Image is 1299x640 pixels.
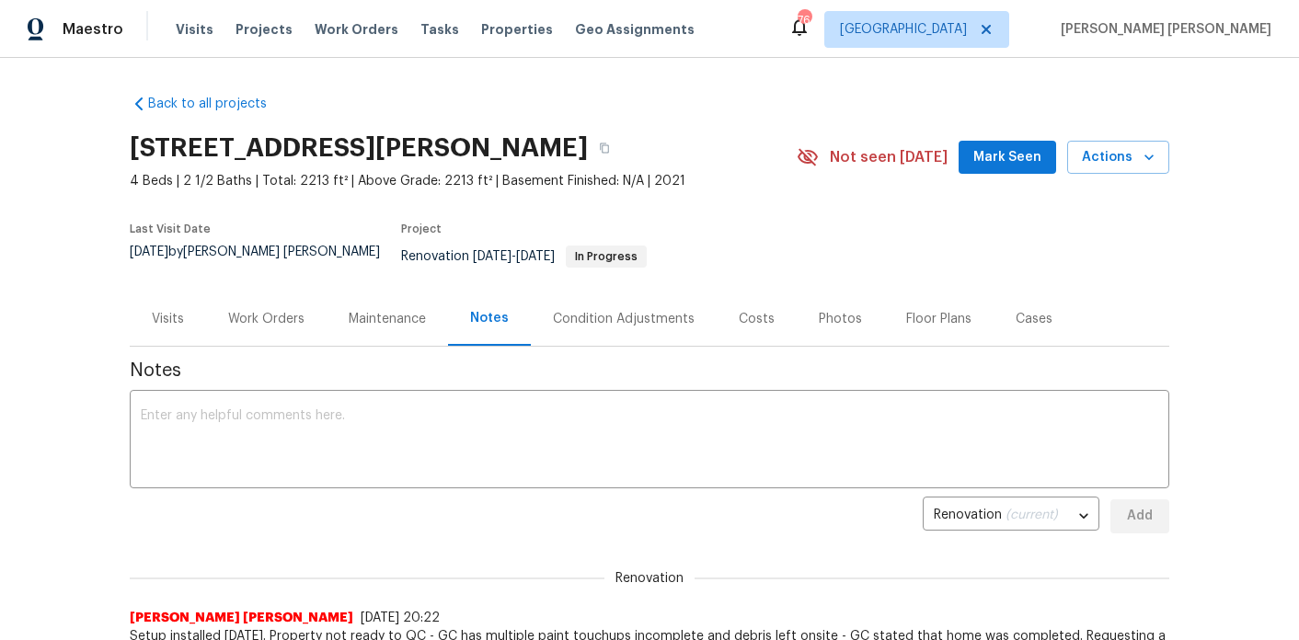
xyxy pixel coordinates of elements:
span: Maestro [63,20,123,39]
span: [DATE] [516,250,555,263]
span: Project [401,223,442,234]
div: Condition Adjustments [553,310,695,328]
span: Renovation [604,569,695,588]
span: Work Orders [315,20,398,39]
button: Actions [1067,141,1169,175]
span: [GEOGRAPHIC_DATA] [840,20,967,39]
a: Back to all projects [130,95,306,113]
span: Visits [176,20,213,39]
div: Costs [739,310,775,328]
span: Renovation [401,250,647,263]
div: Visits [152,310,184,328]
div: Cases [1016,310,1052,328]
div: Notes [470,309,509,327]
span: Actions [1082,146,1155,169]
span: [PERSON_NAME] [PERSON_NAME] [130,609,353,627]
div: Floor Plans [906,310,971,328]
h2: [STREET_ADDRESS][PERSON_NAME] [130,139,588,157]
span: Mark Seen [973,146,1041,169]
button: Mark Seen [959,141,1056,175]
span: Projects [236,20,293,39]
span: [DATE] 20:22 [361,611,440,624]
div: by [PERSON_NAME] [PERSON_NAME] [130,246,401,280]
div: Work Orders [228,310,305,328]
span: Geo Assignments [575,20,695,39]
span: [PERSON_NAME] [PERSON_NAME] [1053,20,1271,39]
span: Not seen [DATE] [830,148,948,166]
span: Notes [130,361,1169,380]
span: Last Visit Date [130,223,211,234]
span: Tasks [420,23,459,36]
div: 76 [798,11,810,29]
button: Copy Address [588,131,621,165]
span: In Progress [568,251,645,262]
div: Photos [819,310,862,328]
span: - [473,250,555,263]
span: (current) [1006,509,1058,521]
div: Renovation (current) [923,494,1099,539]
span: 4 Beds | 2 1/2 Baths | Total: 2213 ft² | Above Grade: 2213 ft² | Basement Finished: N/A | 2021 [130,172,797,190]
span: [DATE] [130,246,168,258]
span: [DATE] [473,250,512,263]
span: Properties [481,20,553,39]
div: Maintenance [349,310,426,328]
